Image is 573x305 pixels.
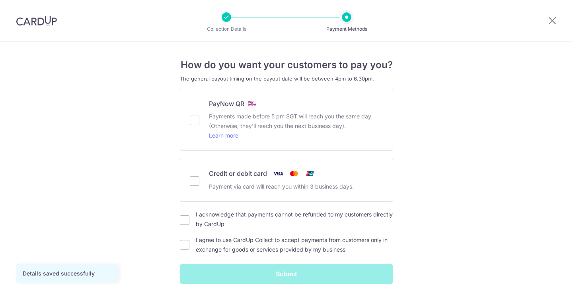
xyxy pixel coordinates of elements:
div: Credit or debit card Visa Mastercard Union Pay Payment via card will reach you within 3 business ... [190,169,383,191]
p: Payment via card will reach you within 3 business days. [209,182,383,191]
label: I agree to use CardUp Collect to accept payments from customers only in exchange for goods or ser... [196,235,393,254]
img: Union Pay [302,169,318,179]
label: I acknowledge that payments cannot be refunded to my customers directly by CardUp [196,210,393,229]
img: Visa [270,169,286,179]
p: Credit or debit card [209,169,267,179]
img: Mastercard [286,169,302,179]
div: Details saved successfully [23,270,111,277]
p: PayNow QR [209,99,244,108]
p: Payment Methods [317,25,376,33]
span: The general payout timing on the payout date will be between 4pm to 6.30pm. [180,75,393,83]
img: PayNow [248,99,257,108]
a: Learn more [209,132,238,139]
img: CardUp [16,16,57,26]
div: PayNow QR PayNow Payments made before 5 pm SGT will reach you the same day (Otherwise, they'll re... [190,99,383,140]
p: Payments made before 5 pm SGT will reach you the same day (Otherwise, they'll reach you the next ... [209,112,383,140]
h4: How do you want your customers to pay you? [180,58,393,72]
p: Collection Details [197,25,256,33]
